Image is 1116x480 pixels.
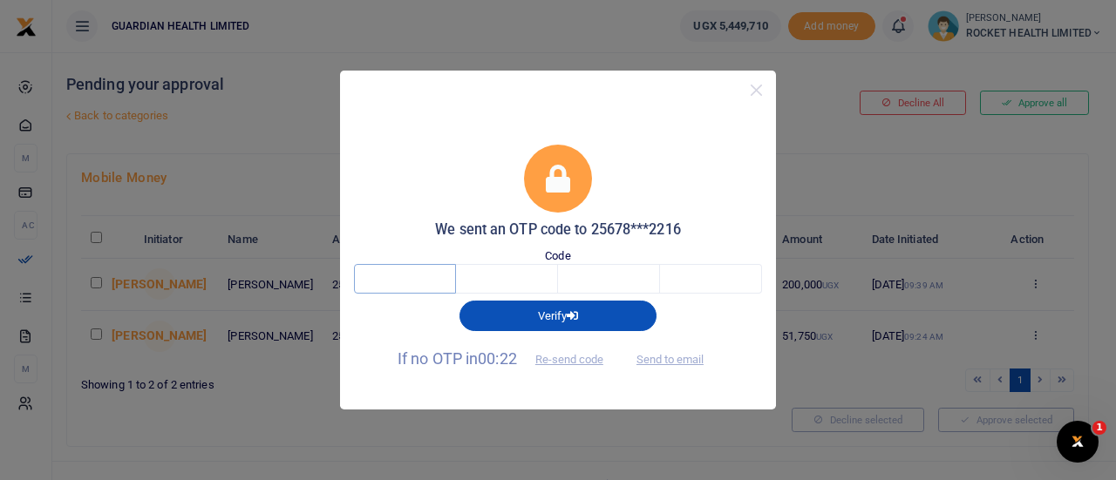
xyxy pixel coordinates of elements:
span: 1 [1092,421,1106,435]
label: Code [545,247,570,265]
button: Verify [459,301,657,330]
h5: We sent an OTP code to 25678***2216 [354,221,762,239]
span: If no OTP in [398,349,618,368]
span: 00:22 [478,349,517,368]
button: Close [744,78,769,103]
iframe: Intercom live chat [1057,421,1099,463]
